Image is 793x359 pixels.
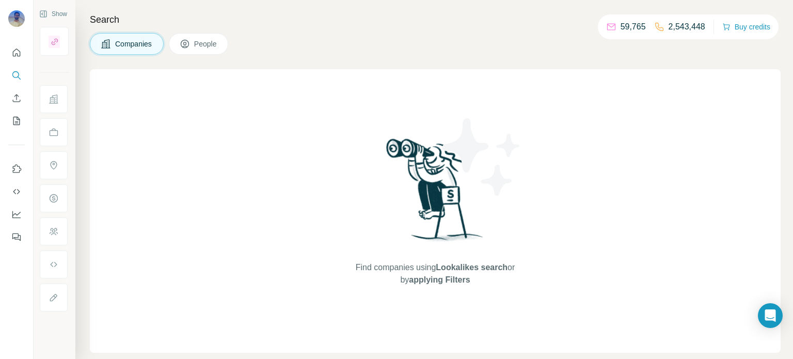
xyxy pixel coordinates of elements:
div: Open Intercom Messenger [758,303,783,328]
p: 2,543,448 [669,21,705,33]
img: Avatar [8,10,25,27]
span: People [194,39,218,49]
button: Use Surfe API [8,182,25,201]
button: My lists [8,112,25,130]
button: Enrich CSV [8,89,25,107]
img: Surfe Illustration - Stars [435,111,528,204]
button: Buy credits [722,20,770,34]
span: Companies [115,39,153,49]
img: Surfe Illustration - Woman searching with binoculars [382,136,489,251]
button: Show [32,6,74,22]
button: Dashboard [8,205,25,224]
span: Find companies using or by [353,261,518,286]
button: Use Surfe on LinkedIn [8,160,25,178]
h4: Search [90,12,781,27]
span: applying Filters [409,275,470,284]
p: 59,765 [621,21,646,33]
button: Search [8,66,25,85]
button: Feedback [8,228,25,246]
button: Quick start [8,43,25,62]
span: Lookalikes search [436,263,507,272]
